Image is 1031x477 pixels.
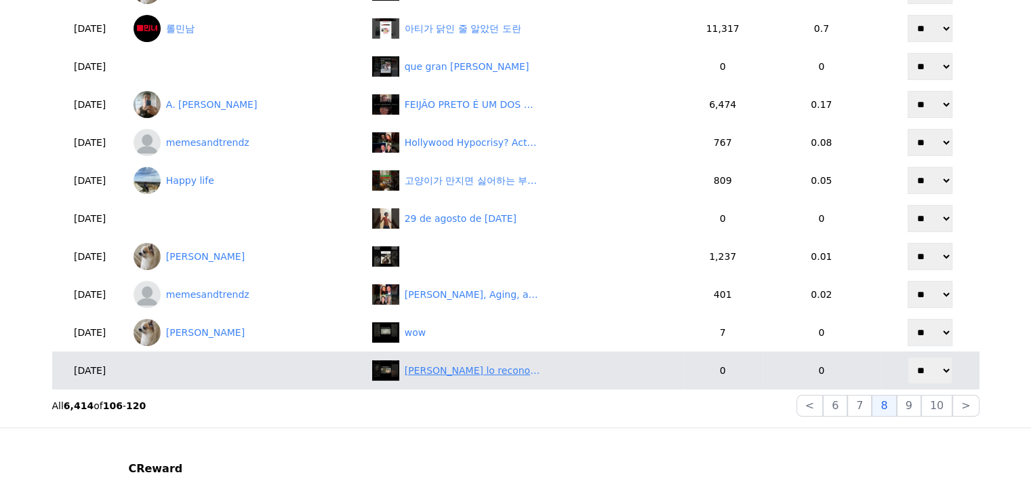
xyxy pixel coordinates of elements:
[372,56,399,77] img: que gran perrito
[35,401,58,412] span: Home
[372,132,679,153] a: Hollywood Hypocrisy? Actress's Controversial Roles and Big Paychecks! #shorts Hollywood Hypocrisy...
[683,237,761,275] td: 1,237
[134,167,361,194] a: Happy life
[134,167,161,194] img: Happy life
[372,56,679,77] a: que gran perrito que gran [PERSON_NAME]
[134,319,361,346] a: [PERSON_NAME]
[952,395,979,417] button: >
[762,199,881,237] td: 0
[134,91,361,118] a: A. [PERSON_NAME]
[405,250,420,264] div: ‎ ‎ ‎ ‎ ‎ ‎
[52,161,128,199] td: [DATE]
[405,212,517,226] div: 29 de agosto de 2025
[52,199,128,237] td: [DATE]
[762,85,881,123] td: 0.17
[175,381,260,415] a: Settings
[405,364,540,378] div: Jueza lo reconoce
[52,85,128,123] td: [DATE]
[847,395,872,417] button: 7
[683,47,761,85] td: 0
[89,381,175,415] a: Messages
[372,170,679,191] a: 고양이가 만지면 싫어하는 부위 🙀 #고양이 #cutecat #반려묘 #고양이행동 #catlovers 고양이가 만지면 싫어하는 부위 🙀 #고양이 #cutecat #반려묘 #고양...
[52,237,128,275] td: [DATE]
[762,47,881,85] td: 0
[762,161,881,199] td: 0.05
[796,395,823,417] button: <
[134,281,161,308] img: memesandtrendz
[113,402,153,413] span: Messages
[103,400,123,411] strong: 106
[762,351,881,389] td: 0
[134,243,161,270] img: Adrián Navarro Martínez
[372,132,399,153] img: Hollywood Hypocrisy? Actress's Controversial Roles and Big Paychecks! #shorts
[372,322,399,343] img: wow
[372,94,399,115] img: FEIJÃO PRETO É UM DOS MELHORES ALIMENTOS DO MUNDO #shorts
[405,98,540,112] div: FEIJÃO PRETO É UM DOS MELHORES ALIMENTOS DO MUNDO #shorts
[405,60,529,74] div: que gran perrito
[405,136,540,150] div: Hollywood Hypocrisy? Actress's Controversial Roles and Big Paychecks! #shorts
[52,47,128,85] td: [DATE]
[52,9,128,47] td: [DATE]
[683,351,761,389] td: 0
[372,170,399,191] img: 고양이가 만지면 싫어하는 부위 🙀 #고양이 #cutecat #반려묘 #고양이행동 #catlovers
[372,360,679,381] a: Jueza lo reconoce [PERSON_NAME] lo reconoce
[372,246,679,267] a: ‎ ‎ ‎ ‎ ‎ ‎ ‎ ‎ ‎ ‎ ‎ ‎
[134,91,161,118] img: A. Felipe
[201,401,234,412] span: Settings
[372,208,399,229] img: 29 de agosto de 2025
[405,288,540,302] div: Charlize Theron, Aging, and Hollywood's Obsession with Youth! #shorts
[126,400,146,411] strong: 120
[372,18,399,39] img: 아티가 닭인 줄 알았던 도란
[762,313,881,351] td: 0
[405,174,540,188] div: 고양이가 만지면 싫어하는 부위 🙀 #고양이 #cutecat #반려묘 #고양이행동 #catlovers
[762,275,881,313] td: 0.02
[372,284,679,305] a: Charlize Theron, Aging, and Hollywood's Obsession with Youth! #shorts [PERSON_NAME], Aging, and H...
[683,199,761,237] td: 0
[372,94,679,115] a: FEIJÃO PRETO É UM DOS MELHORES ALIMENTOS DO MUNDO #shorts FEIJÃO PRETO É UM DOS MELHORES ALIMENTO...
[134,129,361,156] a: memesandtrendz
[372,284,399,305] img: Charlize Theron, Aging, and Hollywood's Obsession with Youth! #shorts
[52,123,128,161] td: [DATE]
[52,399,146,413] p: All of -
[683,161,761,199] td: 809
[762,237,881,275] td: 0.01
[52,275,128,313] td: [DATE]
[683,275,761,313] td: 401
[4,381,89,415] a: Home
[134,319,161,346] img: Adrián Navarro Martínez
[372,208,679,229] a: 29 de agosto de 2025 29 de agosto de [DATE]
[372,246,399,267] img: ‎ ‎ ‎ ‎ ‎ ‎
[683,313,761,351] td: 7
[405,22,521,36] div: 아티가 닭인 줄 알았던 도란
[134,129,161,156] img: memesandtrendz
[52,313,128,351] td: [DATE]
[762,9,881,47] td: 0.7
[683,9,761,47] td: 11,317
[405,326,426,340] div: wow
[372,18,679,39] a: 아티가 닭인 줄 알았던 도란 아티가 닭인 줄 알았던 도란
[872,395,896,417] button: 8
[134,15,361,42] a: 롤민남
[921,395,952,417] button: 10
[372,360,399,381] img: Jueza lo reconoce
[372,322,679,343] a: wow wow
[52,351,128,389] td: [DATE]
[897,395,921,417] button: 9
[683,85,761,123] td: 6,474
[64,400,94,411] strong: 6,414
[762,123,881,161] td: 0.08
[683,123,761,161] td: 767
[128,461,366,477] p: CReward
[134,15,161,42] img: 롤민남
[134,243,361,270] a: [PERSON_NAME]
[823,395,847,417] button: 6
[134,281,361,308] a: memesandtrendz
